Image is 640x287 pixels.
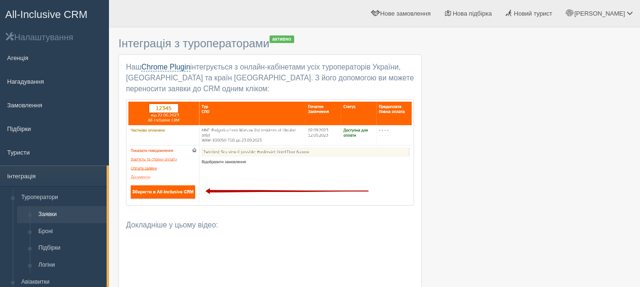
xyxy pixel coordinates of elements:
a: Туроператори [17,189,107,206]
p: Наш інтегрується з онлайн-кабінетами усіх туроператорів України, [GEOGRAPHIC_DATA] та країн [GEOG... [126,62,414,95]
span: Нова підбірка [453,10,492,17]
span: [PERSON_NAME] [574,10,625,17]
span: активно [270,35,294,43]
a: Заявки [34,206,107,223]
span: Нове замовлення [380,10,431,17]
h3: Інтеграція з туроператорами [118,37,422,50]
a: Броні [34,223,107,240]
span: Новий турист [514,10,552,17]
a: All-Inclusive CRM [0,0,108,26]
a: Chrome Plugin [141,63,190,71]
span: All-Inclusive CRM [5,9,88,20]
img: contracts.uk.png [126,99,414,206]
a: Підбірки [34,240,107,257]
p: Докладніше у цьому відео: [126,220,414,231]
a: Логіни [34,257,107,274]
